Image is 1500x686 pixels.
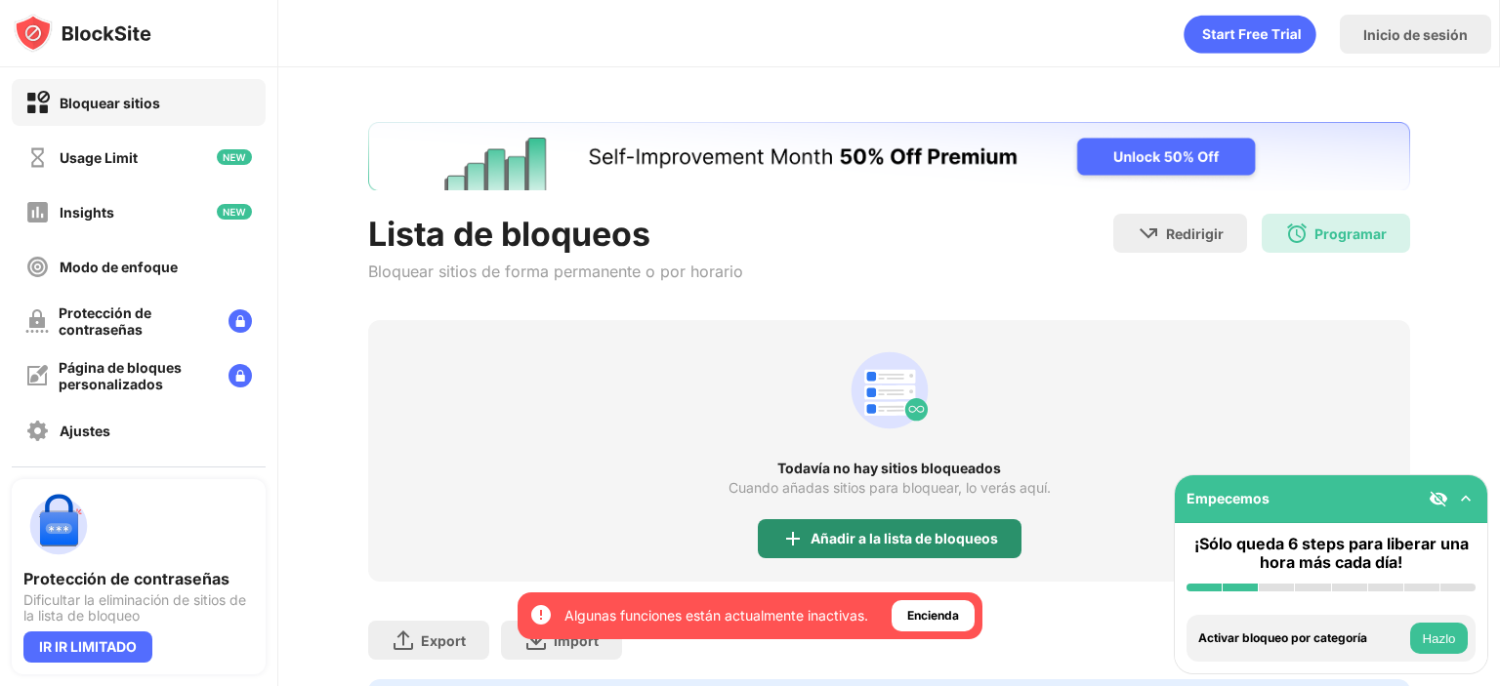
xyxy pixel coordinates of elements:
[23,491,94,561] img: push-password-protection.svg
[811,531,998,546] div: Añadir a la lista de bloqueos
[421,632,466,649] div: Export
[843,343,937,437] div: animation
[25,91,50,115] img: block-on.svg
[1187,535,1476,572] div: ¡Sólo queda 6 steps para liberar una hora más cada día!
[554,632,599,649] div: Import
[1166,225,1224,242] div: Redirigir
[60,149,138,166] div: Usage Limit
[229,364,252,387] img: lock-menu.svg
[1456,489,1476,508] img: omni-setup-toggle.svg
[25,419,50,443] img: settings-off.svg
[25,309,49,333] img: password-protection-off.svg
[23,592,254,624] div: Dificultar la eliminación de sitios de la lista de bloqueo
[729,480,1051,496] div: Cuando añadas sitios para bloquear, lo verás aquí.
[217,204,252,220] img: new-icon.svg
[25,364,49,387] img: customize-block-page-off.svg
[1314,225,1387,242] div: Programar
[907,606,959,625] div: Encienda
[1429,489,1448,508] img: eye-not-visible.svg
[23,631,152,663] div: IR IR LIMITADO
[60,259,178,275] div: Modo de enfoque
[59,304,213,338] div: Protección de contraseñas
[25,145,50,170] img: time-usage-off.svg
[368,262,743,281] div: Bloquear sitios de forma permanente o por horario
[25,200,50,224] img: insights-off.svg
[1198,631,1405,645] div: Activar bloqueo por categoría
[229,309,252,333] img: lock-menu.svg
[60,423,110,439] div: Ajustes
[564,606,868,625] div: Algunas funciones están actualmente inactivas.
[368,461,1410,476] div: Todavía no hay sitios bloqueados
[23,569,254,588] div: Protección de contraseñas
[59,359,213,392] div: Página de bloques personalizados
[60,204,114,221] div: Insights
[529,603,553,626] img: error-circle-white.svg
[1187,490,1270,506] div: Empecemos
[1410,623,1468,654] button: Hazlo
[1363,26,1468,43] div: Inicio de sesión
[14,14,151,53] img: logo-blocksite.svg
[368,214,743,254] div: Lista de bloqueos
[25,255,50,279] img: focus-off.svg
[1184,15,1316,54] div: animation
[368,122,1410,190] iframe: Banner
[217,149,252,165] img: new-icon.svg
[60,95,160,111] div: Bloquear sitios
